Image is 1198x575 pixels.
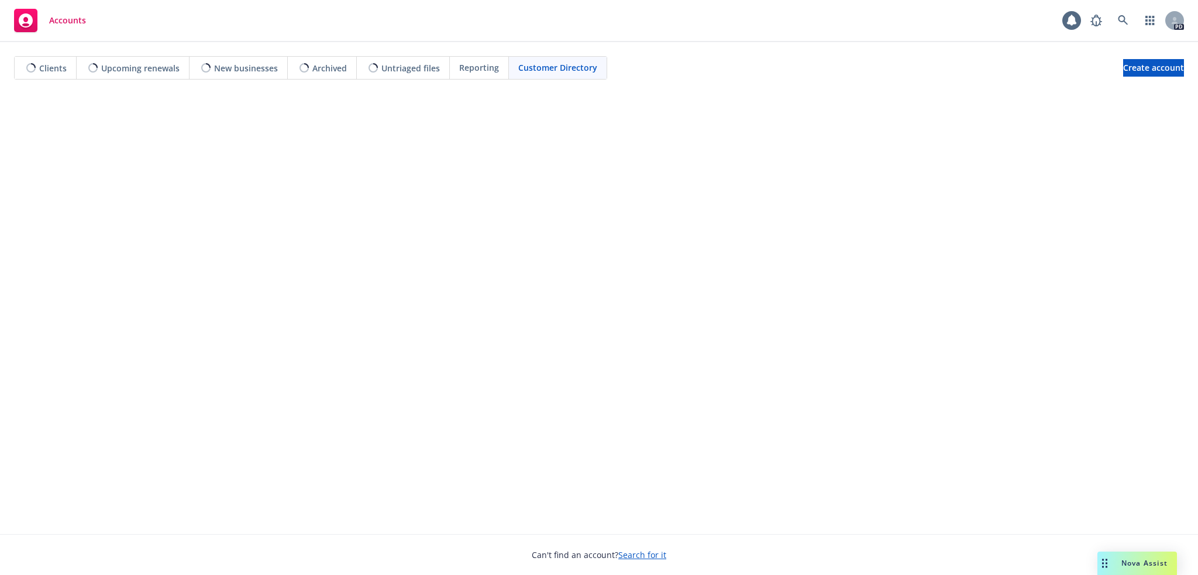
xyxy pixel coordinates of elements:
[1111,9,1135,32] a: Search
[518,61,597,74] span: Customer Directory
[1097,552,1177,575] button: Nova Assist
[12,105,1186,522] iframe: Hex Dashboard 1
[1121,558,1168,568] span: Nova Assist
[1085,9,1108,32] a: Report a Bug
[49,16,86,25] span: Accounts
[1123,57,1184,79] span: Create account
[101,62,180,74] span: Upcoming renewals
[312,62,347,74] span: Archived
[1123,59,1184,77] a: Create account
[459,61,499,74] span: Reporting
[39,62,67,74] span: Clients
[618,549,666,560] a: Search for it
[214,62,278,74] span: New businesses
[381,62,440,74] span: Untriaged files
[9,4,91,37] a: Accounts
[1138,9,1162,32] a: Switch app
[1097,552,1112,575] div: Drag to move
[532,549,666,561] span: Can't find an account?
